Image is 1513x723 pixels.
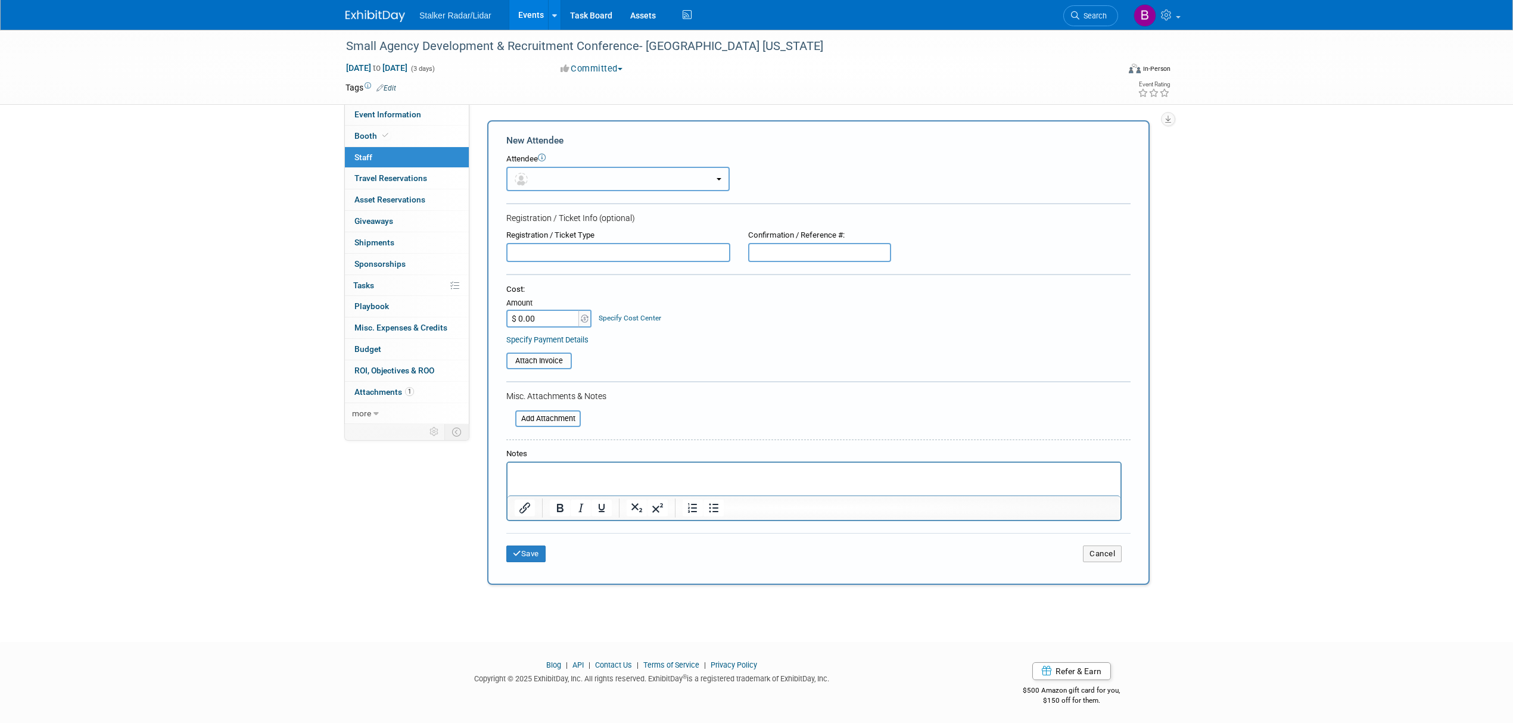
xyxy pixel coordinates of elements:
[634,660,642,669] span: |
[419,11,491,20] span: Stalker Radar/Lidar
[683,500,703,516] button: Numbered list
[703,500,724,516] button: Bullet list
[506,546,546,562] button: Save
[506,154,1131,165] div: Attendee
[376,84,396,92] a: Edit
[627,500,647,516] button: Subscript
[354,216,393,226] span: Giveaways
[354,259,406,269] span: Sponsorships
[345,168,469,189] a: Travel Reservations
[595,660,632,669] a: Contact Us
[353,281,374,290] span: Tasks
[345,360,469,381] a: ROI, Objectives & ROO
[345,211,469,232] a: Giveaways
[515,500,535,516] button: Insert/edit link
[563,660,571,669] span: |
[1138,82,1170,88] div: Event Rating
[354,131,391,141] span: Booth
[1134,4,1156,27] img: Brooke Journet
[586,660,593,669] span: |
[354,195,425,204] span: Asset Reservations
[410,65,435,73] span: (3 days)
[1032,662,1111,680] a: Refer & Earn
[345,232,469,253] a: Shipments
[382,132,388,139] i: Booth reservation complete
[572,660,584,669] a: API
[1079,11,1107,20] span: Search
[345,104,469,125] a: Event Information
[643,660,699,669] a: Terms of Service
[506,298,593,310] div: Amount
[1063,5,1118,26] a: Search
[976,678,1168,705] div: $500 Amazon gift card for you,
[1083,546,1122,562] button: Cancel
[345,382,469,403] a: Attachments1
[976,696,1168,706] div: $150 off for them.
[354,366,434,375] span: ROI, Objectives & ROO
[345,63,408,73] span: [DATE] [DATE]
[345,189,469,210] a: Asset Reservations
[424,424,445,440] td: Personalize Event Tab Strip
[354,238,394,247] span: Shipments
[591,500,612,516] button: Underline
[354,344,381,354] span: Budget
[345,339,469,360] a: Budget
[345,671,958,684] div: Copyright © 2025 ExhibitDay, Inc. All rights reserved. ExhibitDay is a registered trademark of Ex...
[352,409,371,418] span: more
[1129,64,1141,73] img: Format-Inperson.png
[506,134,1131,147] div: New Attendee
[550,500,570,516] button: Bold
[345,317,469,338] a: Misc. Expenses & Credits
[405,387,414,396] span: 1
[354,301,389,311] span: Playbook
[683,674,687,680] sup: ®
[371,63,382,73] span: to
[506,212,1131,224] div: Registration / Ticket Info (optional)
[345,10,405,22] img: ExhibitDay
[701,660,709,669] span: |
[354,323,447,332] span: Misc. Expenses & Credits
[506,335,589,344] a: Specify Payment Details
[506,230,730,241] div: Registration / Ticket Type
[599,314,661,322] a: Specify Cost Center
[345,147,469,168] a: Staff
[354,110,421,119] span: Event Information
[1048,62,1170,80] div: Event Format
[354,387,414,397] span: Attachments
[354,152,372,162] span: Staff
[342,36,1100,57] div: Small Agency Development & Recruitment Conference- [GEOGRAPHIC_DATA] [US_STATE]
[354,173,427,183] span: Travel Reservations
[445,424,469,440] td: Toggle Event Tabs
[506,390,1131,402] div: Misc. Attachments & Notes
[345,275,469,296] a: Tasks
[345,126,469,147] a: Booth
[647,500,668,516] button: Superscript
[345,403,469,424] a: more
[345,82,396,94] td: Tags
[571,500,591,516] button: Italic
[556,63,627,75] button: Committed
[711,660,757,669] a: Privacy Policy
[345,296,469,317] a: Playbook
[1142,64,1170,73] div: In-Person
[748,230,891,241] div: Confirmation / Reference #:
[508,463,1120,495] iframe: Rich Text Area
[506,284,1131,295] div: Cost:
[506,448,1122,460] div: Notes
[546,660,561,669] a: Blog
[345,254,469,275] a: Sponsorships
